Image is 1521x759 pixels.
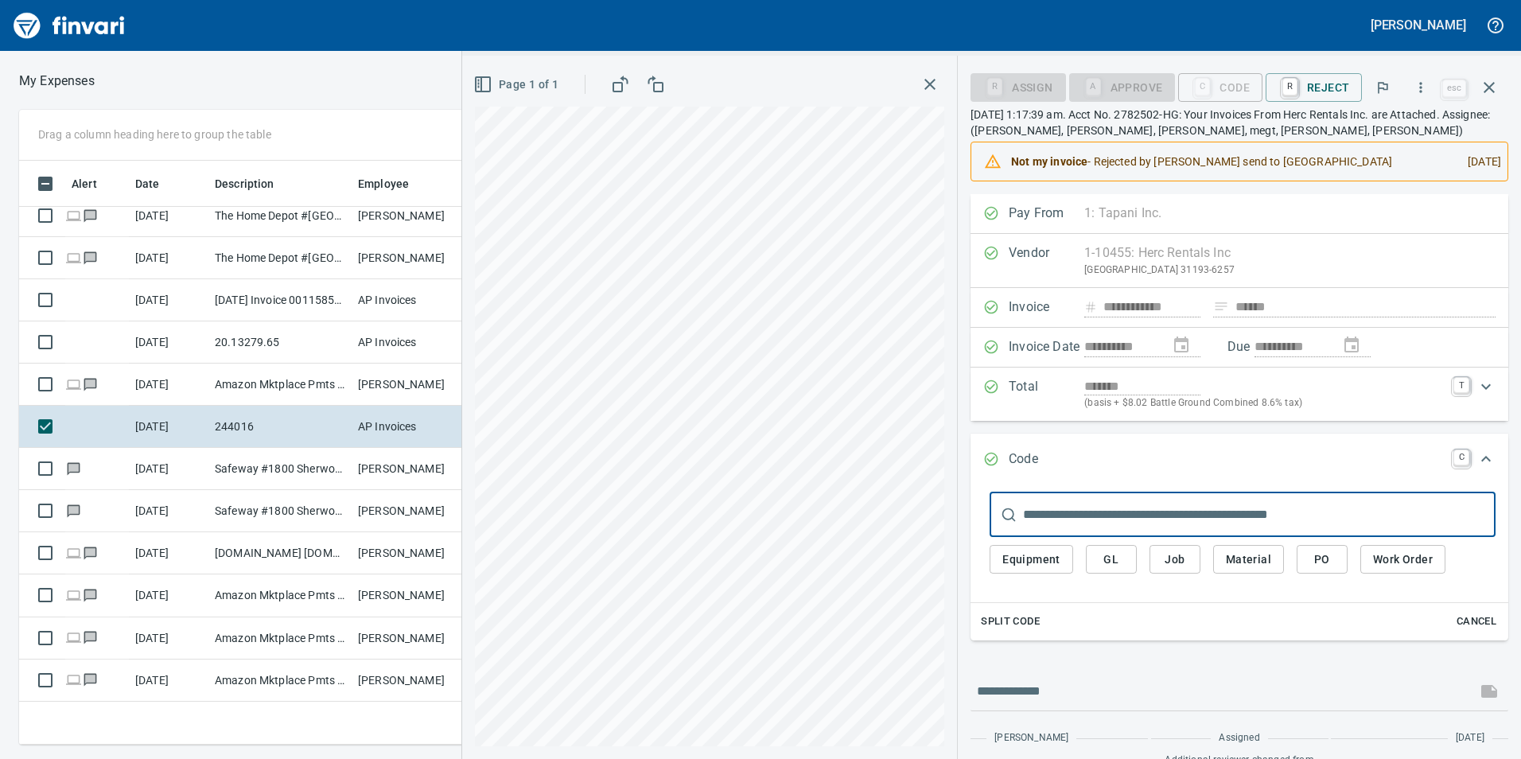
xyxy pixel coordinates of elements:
td: [PERSON_NAME] [352,532,471,574]
span: Has messages [82,590,99,600]
td: [DATE] [129,195,208,237]
td: [PERSON_NAME] [352,237,471,279]
span: Has messages [65,463,82,473]
td: Amazon Mktplace Pmts [DOMAIN_NAME][URL] WA [208,617,352,660]
button: [PERSON_NAME] [1367,13,1470,37]
span: [PERSON_NAME] [994,730,1068,746]
td: Safeway #1800 Sherwood OR [208,448,352,490]
p: [DATE] 1:17:39 am. Acct No. 2782502-HG: Your Invoices From Herc Rentals Inc. are Attached. Assign... [971,107,1508,138]
td: [PERSON_NAME] [352,490,471,532]
button: PO [1297,545,1348,574]
span: Equipment [1002,550,1060,570]
td: Amazon Mktplace Pmts [DOMAIN_NAME][URL] WA [208,364,352,406]
div: Expand [971,486,1508,640]
div: Coding Required [1069,80,1176,93]
div: Assign [971,80,1065,93]
td: [PERSON_NAME] [352,660,471,702]
td: [PERSON_NAME] [352,448,471,490]
td: AP Invoices [352,279,471,321]
td: [DATE] [129,279,208,321]
span: Material [1226,550,1271,570]
span: Date [135,174,181,193]
span: Has messages [82,252,99,263]
p: Drag a column heading here to group the table [38,127,271,142]
td: Amazon Mktplace Pmts [DOMAIN_NAME][URL] WA [208,574,352,617]
span: Close invoice [1438,68,1508,107]
button: Split Code [977,609,1044,634]
td: [DATE] [129,532,208,574]
div: Expand [971,434,1508,486]
td: [DATE] [129,321,208,364]
td: [DATE] [129,448,208,490]
td: [PERSON_NAME] [352,617,471,660]
td: [DOMAIN_NAME] [DOMAIN_NAME][URL] WA [208,532,352,574]
strong: Not my invoice [1011,155,1087,168]
button: More [1403,70,1438,105]
span: Reject [1278,74,1349,101]
span: Has messages [82,632,99,642]
td: 244016 [208,406,352,448]
span: Online transaction [65,547,82,558]
p: Total [1009,377,1084,411]
span: Alert [72,174,97,193]
nav: breadcrumb [19,72,95,91]
p: Code [1009,450,1084,470]
span: Page 1 of 1 [477,75,558,95]
td: [DATE] Invoice 001158533-0 from Cessco Inc (1-10167) [208,279,352,321]
td: [DATE] [129,490,208,532]
td: [PERSON_NAME] [352,364,471,406]
td: [PERSON_NAME] [352,574,471,617]
td: [DATE] [129,406,208,448]
div: [DATE] [1455,147,1501,176]
a: R [1282,78,1297,95]
span: Date [135,174,160,193]
button: Flag [1365,70,1400,105]
p: My Expenses [19,72,95,91]
img: Finvari [10,6,129,45]
a: esc [1442,80,1466,97]
span: Assigned [1219,730,1259,746]
button: GL [1086,545,1137,574]
td: The Home Depot #[GEOGRAPHIC_DATA] [208,237,352,279]
td: Amazon Mktplace Pmts [DOMAIN_NAME][URL] WA [208,660,352,702]
span: Work Order [1373,550,1433,570]
button: Job [1150,545,1200,574]
span: Has messages [82,547,99,558]
p: (basis + $8.02 Battle Ground Combined 8.6% tax) [1084,395,1444,411]
td: AP Invoices [352,406,471,448]
span: Online transaction [65,632,82,642]
span: Description [215,174,295,193]
span: Employee [358,174,409,193]
a: C [1453,450,1469,465]
span: Online transaction [65,590,82,600]
span: Has messages [65,505,82,516]
span: Job [1162,550,1188,570]
button: Equipment [990,545,1073,574]
td: [DATE] [129,364,208,406]
span: GL [1099,550,1124,570]
span: Online transaction [65,252,82,263]
span: Cancel [1455,613,1498,631]
h5: [PERSON_NAME] [1371,17,1466,33]
span: Has messages [82,674,99,684]
span: PO [1309,550,1335,570]
span: [DATE] [1456,730,1484,746]
button: Page 1 of 1 [470,70,565,99]
td: [DATE] [129,617,208,660]
span: This records your message into the invoice and notifies anyone mentioned [1470,672,1508,710]
td: AP Invoices [352,321,471,364]
button: RReject [1266,73,1362,102]
span: Description [215,174,274,193]
td: 20.13279.65 [208,321,352,364]
div: Expand [971,368,1508,421]
span: Has messages [82,210,99,220]
div: - Rejected by [PERSON_NAME] send to [GEOGRAPHIC_DATA] [1011,147,1455,176]
td: [DATE] [129,660,208,702]
td: [DATE] [129,574,208,617]
span: Online transaction [65,210,82,220]
button: Cancel [1451,609,1502,634]
td: [PERSON_NAME] [352,195,471,237]
button: Material [1213,545,1284,574]
span: Online transaction [65,379,82,389]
